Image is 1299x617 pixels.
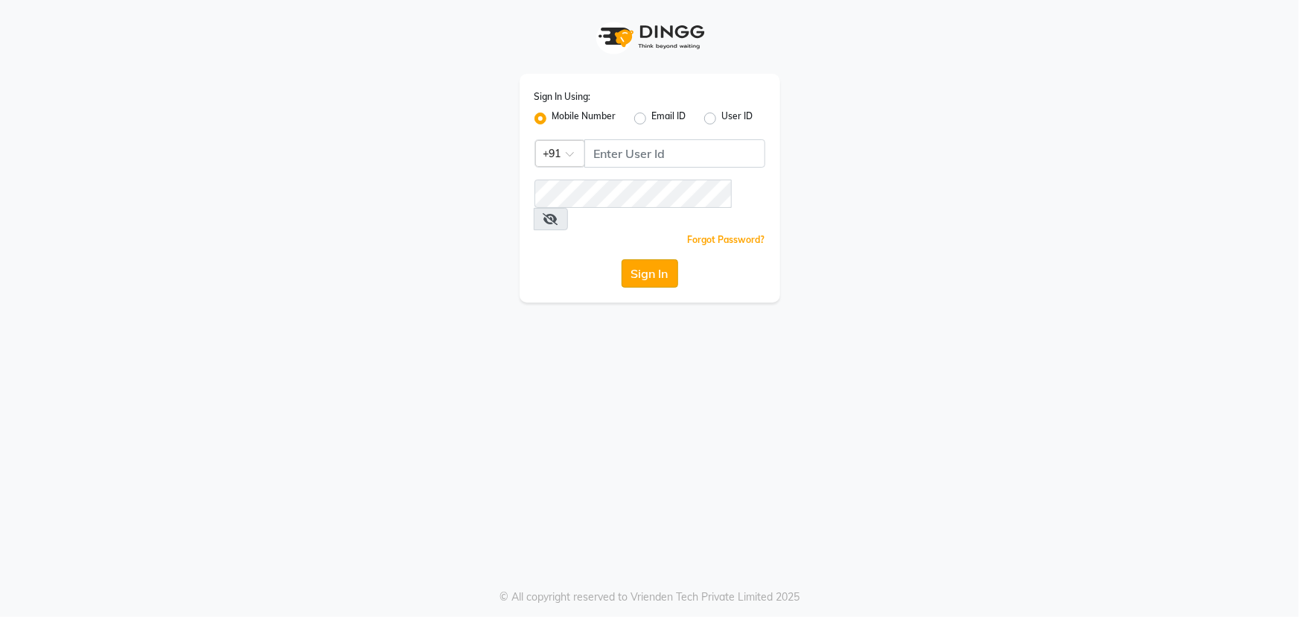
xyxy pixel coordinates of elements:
[722,110,753,127] label: User ID
[534,180,732,208] input: Username
[622,259,678,288] button: Sign In
[534,90,591,104] label: Sign In Using:
[652,110,686,127] label: Email ID
[552,110,616,127] label: Mobile Number
[584,139,765,168] input: Username
[590,15,709,59] img: logo1.svg
[688,234,765,245] a: Forgot Password?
